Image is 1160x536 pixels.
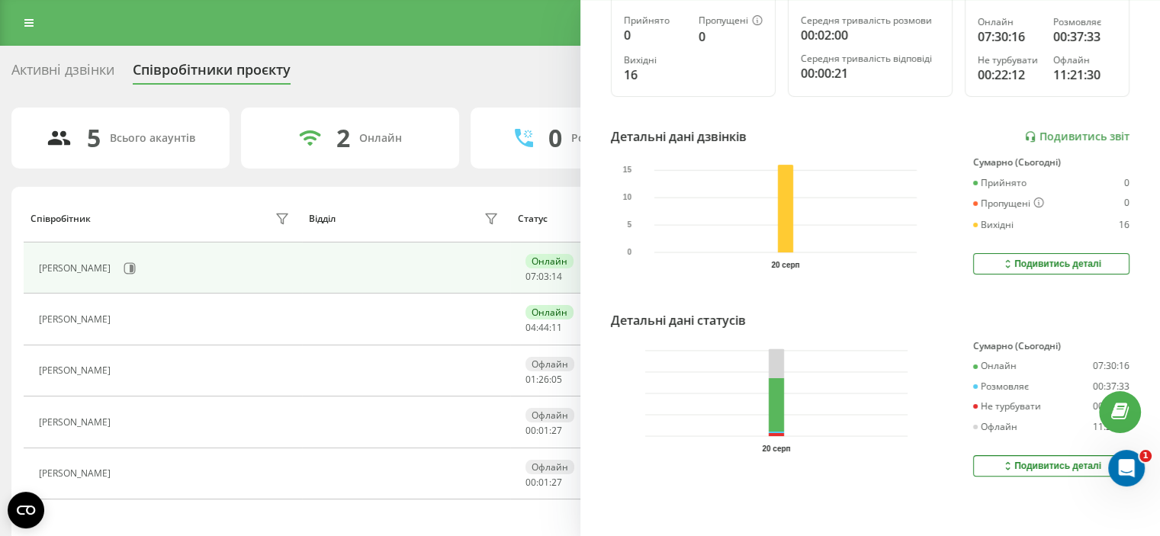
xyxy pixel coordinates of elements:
div: Пропущені [699,15,763,27]
span: 01 [525,373,536,386]
div: Не турбувати [973,401,1041,412]
div: Відділ [309,213,336,224]
div: : : [525,323,562,333]
span: 26 [538,373,549,386]
div: Офлайн [525,408,574,422]
div: [PERSON_NAME] [39,365,114,376]
div: 0 [548,124,562,152]
div: Сумарно (Сьогодні) [973,341,1129,351]
span: 04 [525,321,536,334]
div: 0 [1124,197,1129,210]
div: [PERSON_NAME] [39,263,114,274]
div: 00:22:12 [978,66,1041,84]
div: Офлайн [973,422,1017,432]
div: Онлайн [525,305,574,319]
div: Вихідні [973,220,1014,230]
span: 01 [538,476,549,489]
div: 16 [624,66,686,84]
button: Подивитись деталі [973,455,1129,477]
div: Офлайн [1053,55,1117,66]
div: 11:21:30 [1093,422,1129,432]
div: Онлайн [359,132,402,145]
div: : : [525,425,562,436]
div: Пропущені [973,197,1044,210]
iframe: Intercom live chat [1108,450,1145,486]
div: Онлайн [978,17,1041,27]
text: 20 серп [771,261,799,269]
div: 2 [336,124,350,152]
div: : : [525,477,562,488]
div: [PERSON_NAME] [39,417,114,428]
div: 11:21:30 [1053,66,1117,84]
span: 11 [551,321,562,334]
div: Розмовляє [1053,17,1117,27]
button: Open CMP widget [8,492,44,528]
div: Співробітники проєкту [133,62,291,85]
button: Подивитись деталі [973,253,1129,274]
div: Середня тривалість відповіді [801,53,940,64]
div: Офлайн [525,357,574,371]
span: 27 [551,424,562,437]
div: Онлайн [525,254,574,268]
div: 0 [699,27,763,46]
span: 14 [551,270,562,283]
div: Розмовляє [973,381,1029,392]
div: [PERSON_NAME] [39,468,114,479]
div: Середня тривалість розмови [801,15,940,26]
span: 00 [525,424,536,437]
div: 00:22:12 [1093,401,1129,412]
a: Подивитись звіт [1024,130,1129,143]
div: Всього акаунтів [110,132,195,145]
text: 0 [627,249,631,257]
div: 07:30:16 [978,27,1041,46]
div: [PERSON_NAME] [39,314,114,325]
span: 1 [1139,450,1152,462]
div: 0 [1124,178,1129,188]
div: Вихідні [624,55,686,66]
span: 03 [538,270,549,283]
div: : : [525,374,562,385]
div: Подивитись деталі [1001,460,1101,472]
text: 10 [622,194,631,202]
div: Прийнято [973,178,1027,188]
div: Статус [518,213,548,224]
span: 05 [551,373,562,386]
text: 5 [627,221,631,229]
div: Не турбувати [978,55,1041,66]
div: Сумарно (Сьогодні) [973,157,1129,168]
div: Онлайн [973,361,1017,371]
div: Співробітник [31,213,91,224]
div: 5 [87,124,101,152]
span: 00 [525,476,536,489]
div: Подивитись деталі [1001,258,1101,270]
div: Детальні дані дзвінків [611,127,747,146]
span: 07 [525,270,536,283]
span: 01 [538,424,549,437]
div: 00:00:21 [801,64,940,82]
div: Офлайн [525,460,574,474]
text: 20 серп [762,445,790,453]
div: 00:37:33 [1053,27,1117,46]
div: 00:37:33 [1093,381,1129,392]
div: 0 [624,26,686,44]
div: Детальні дані статусів [611,311,746,329]
div: 00:02:00 [801,26,940,44]
text: 15 [622,166,631,175]
div: Розмовляють [571,132,645,145]
div: Активні дзвінки [11,62,114,85]
span: 27 [551,476,562,489]
div: 07:30:16 [1093,361,1129,371]
div: Прийнято [624,15,686,26]
div: 16 [1119,220,1129,230]
div: : : [525,271,562,282]
span: 44 [538,321,549,334]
